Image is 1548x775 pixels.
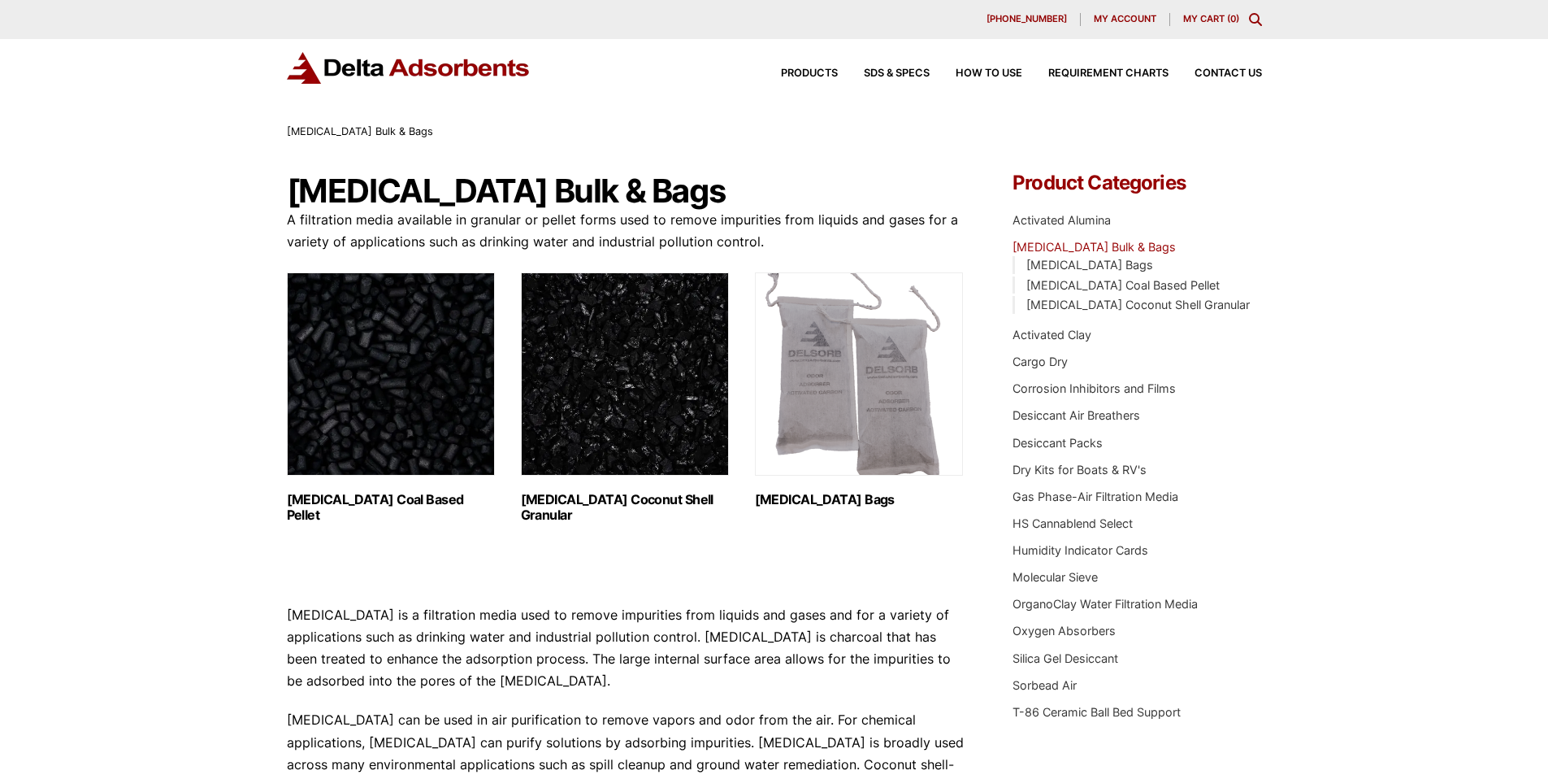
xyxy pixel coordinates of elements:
[838,68,930,79] a: SDS & SPECS
[1022,68,1169,79] a: Requirement Charts
[287,492,495,523] h2: [MEDICAL_DATA] Coal Based Pellet
[755,68,838,79] a: Products
[1183,13,1239,24] a: My Cart (0)
[287,272,495,523] a: Visit product category Activated Carbon Coal Based Pellet
[755,492,963,507] h2: [MEDICAL_DATA] Bags
[956,68,1022,79] span: How to Use
[1026,258,1153,272] a: [MEDICAL_DATA] Bags
[986,15,1067,24] span: [PHONE_NUMBER]
[521,272,729,476] img: Activated Carbon Coconut Shell Granular
[1012,408,1140,422] a: Desiccant Air Breathers
[755,272,963,507] a: Visit product category Activated Carbon Bags
[973,13,1081,26] a: [PHONE_NUMBER]
[287,604,965,693] p: [MEDICAL_DATA] is a filtration media used to remove impurities from liquids and gases and for a v...
[1012,173,1261,193] h4: Product Categories
[1230,13,1236,24] span: 0
[1195,68,1262,79] span: Contact Us
[1012,436,1103,450] a: Desiccant Packs
[1081,13,1170,26] a: My account
[781,68,838,79] span: Products
[1012,543,1148,557] a: Humidity Indicator Cards
[1012,355,1068,368] a: Cargo Dry
[1012,328,1091,342] a: Activated Clay
[1012,213,1111,227] a: Activated Alumina
[930,68,1022,79] a: How to Use
[755,272,963,476] img: Activated Carbon Bags
[1012,624,1116,638] a: Oxygen Absorbers
[1012,651,1118,665] a: Silica Gel Desiccant
[521,492,729,523] h2: [MEDICAL_DATA] Coconut Shell Granular
[1012,463,1147,477] a: Dry Kits for Boats & RV's
[287,173,965,209] h1: [MEDICAL_DATA] Bulk & Bags
[1169,68,1262,79] a: Contact Us
[1012,381,1176,395] a: Corrosion Inhibitors and Films
[1012,570,1098,584] a: Molecular Sieve
[287,125,433,137] span: [MEDICAL_DATA] Bulk & Bags
[521,272,729,523] a: Visit product category Activated Carbon Coconut Shell Granular
[1249,13,1262,26] div: Toggle Modal Content
[287,272,495,476] img: Activated Carbon Coal Based Pellet
[287,52,531,84] img: Delta Adsorbents
[1012,490,1178,503] a: Gas Phase-Air Filtration Media
[1048,68,1169,79] span: Requirement Charts
[1012,597,1198,611] a: OrganoClay Water Filtration Media
[1012,240,1176,254] a: [MEDICAL_DATA] Bulk & Bags
[1094,15,1156,24] span: My account
[1012,705,1181,719] a: T-86 Ceramic Ball Bed Support
[1012,678,1077,692] a: Sorbead Air
[1012,516,1133,530] a: HS Cannablend Select
[1026,278,1220,292] a: [MEDICAL_DATA] Coal Based Pellet
[1026,298,1250,311] a: [MEDICAL_DATA] Coconut Shell Granular
[864,68,930,79] span: SDS & SPECS
[287,209,965,253] p: A filtration media available in granular or pellet forms used to remove impurities from liquids a...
